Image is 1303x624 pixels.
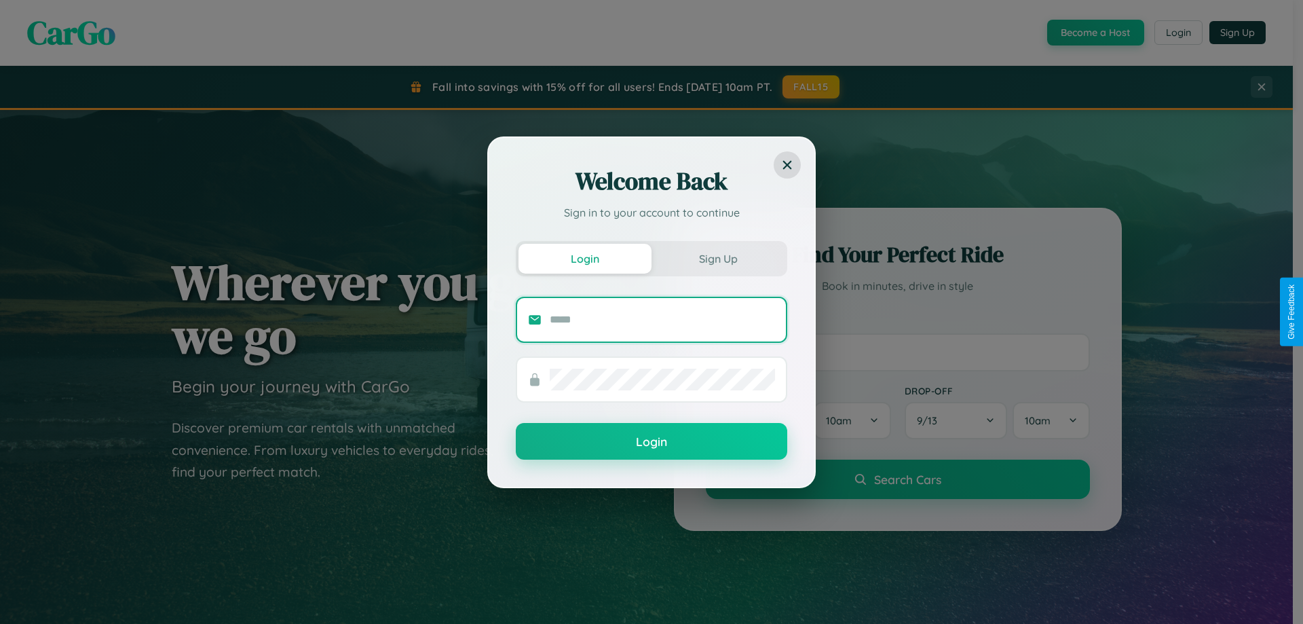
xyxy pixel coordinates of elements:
[516,165,787,198] h2: Welcome Back
[1287,285,1296,339] div: Give Feedback
[516,423,787,460] button: Login
[518,244,651,274] button: Login
[651,244,785,274] button: Sign Up
[516,204,787,221] p: Sign in to your account to continue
